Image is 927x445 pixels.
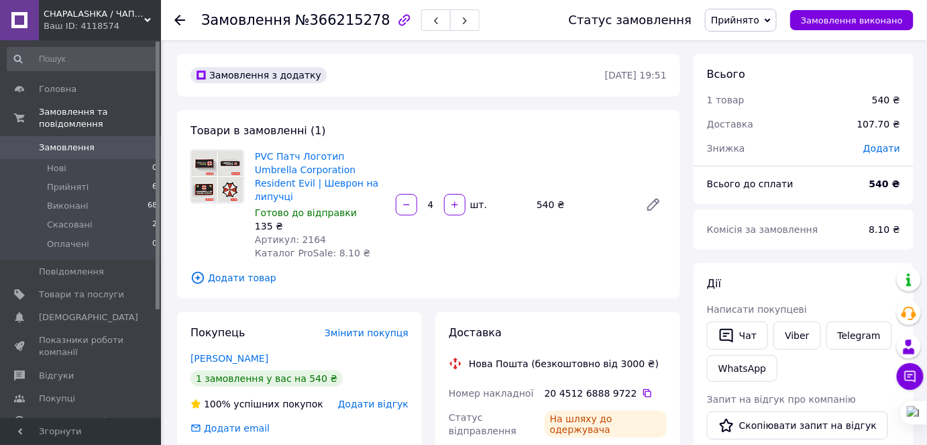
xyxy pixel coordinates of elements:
a: Viber [773,322,820,350]
span: Додати [863,143,900,154]
b: 540 ₴ [869,179,900,189]
span: Прийняті [47,181,89,193]
span: 0 [152,162,157,175]
div: шт. [467,198,488,211]
div: 1 замовлення у вас на 540 ₴ [190,370,343,387]
span: Каталог ProSale: 8.10 ₴ [255,248,370,258]
span: Скасовані [47,219,93,231]
span: Показники роботи компанії [39,334,124,358]
span: Прийнято [711,15,759,26]
span: Доставка [707,119,753,130]
button: Чат [707,322,768,350]
div: 135 ₴ [255,219,385,233]
img: PVC Патч Логотип Umbrella Corporation Resident Evil | Шеврон на липучці [191,150,243,203]
span: 68 [148,200,157,212]
span: Замовлення та повідомлення [39,106,161,130]
span: Замовлення [39,142,95,154]
a: Редагувати [640,191,667,218]
a: Telegram [826,322,892,350]
span: Змінити покупця [325,328,408,338]
a: WhatsApp [707,355,777,382]
span: Покупець [190,326,246,339]
span: Статус відправлення [449,412,516,436]
div: 540 ₴ [531,195,635,214]
span: Виконані [47,200,89,212]
span: CHAPALASHKA / ЧАПАЛАШКА - магазин актуальних речей [44,8,144,20]
span: Оплачені [47,238,89,250]
span: 8.10 ₴ [869,224,900,235]
span: №366215278 [295,12,390,28]
button: Скопіювати запит на відгук [707,411,888,440]
span: Комісія за замовлення [707,224,818,235]
span: Готово до відправки [255,207,357,218]
input: Пошук [7,47,158,71]
span: Номер накладної [449,388,534,399]
button: Чат з покупцем [897,363,924,390]
div: Замовлення з додатку [190,67,327,83]
span: Додати відгук [338,399,408,409]
div: На шляху до одержувача [545,411,667,438]
span: Замовлення [201,12,291,28]
div: успішних покупок [190,397,323,411]
span: Відгуки [39,370,74,382]
div: Нова Пошта (безкоштовно від 3000 ₴) [466,357,662,370]
a: [PERSON_NAME] [190,353,268,364]
span: 2 [152,219,157,231]
span: 6 [152,181,157,193]
span: 0 [152,238,157,250]
span: Товари в замовленні (1) [190,124,326,137]
time: [DATE] 19:51 [605,70,667,81]
div: 20 4512 6888 9722 [545,387,667,400]
span: Замовлення виконано [801,15,903,26]
span: 1 товар [707,95,745,105]
span: Запит на відгук про компанію [707,394,856,405]
span: Товари та послуги [39,289,124,301]
div: Статус замовлення [569,13,692,27]
div: 540 ₴ [872,93,900,107]
div: Повернутися назад [174,13,185,27]
span: Знижка [707,143,745,154]
a: PVC Патч Логотип Umbrella Corporation Resident Evil | Шеврон на липучці [255,151,378,202]
span: Всього [707,68,745,81]
span: Повідомлення [39,266,104,278]
div: Додати email [189,422,271,435]
span: Доставка [449,326,502,339]
div: Ваш ID: 4118574 [44,20,161,32]
div: Додати email [203,422,271,435]
span: Каталог ProSale [39,415,111,428]
span: Артикул: 2164 [255,234,326,245]
span: Дії [707,277,721,290]
span: Додати товар [190,270,667,285]
button: Замовлення виконано [790,10,914,30]
div: 107.70 ₴ [849,109,908,139]
span: Покупці [39,393,75,405]
span: Написати покупцеві [707,304,807,315]
span: Головна [39,83,76,95]
span: Всього до сплати [707,179,794,189]
span: [DEMOGRAPHIC_DATA] [39,311,138,324]
span: Нові [47,162,66,175]
span: 100% [204,399,231,409]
